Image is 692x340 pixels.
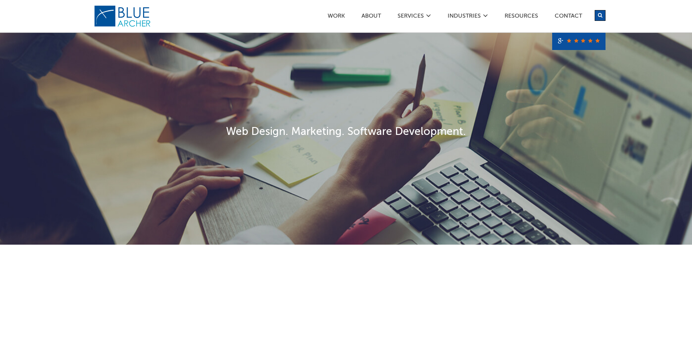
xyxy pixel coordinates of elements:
a: SERVICES [397,13,424,21]
a: Resources [504,13,538,21]
a: ABOUT [361,13,381,21]
a: Industries [447,13,481,21]
a: Work [327,13,345,21]
a: Contact [554,13,582,21]
h1: Web Design. Marketing. Software Development. [137,124,555,140]
img: Blue Archer Logo [94,5,151,27]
